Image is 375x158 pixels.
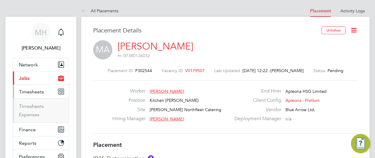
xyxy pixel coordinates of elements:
[19,140,36,146] span: Reports
[185,68,205,73] span: V0179507
[270,68,304,73] span: [PERSON_NAME]
[19,112,39,117] a: Expenses
[150,89,184,94] span: [PERSON_NAME]
[231,107,281,113] label: Vendor
[285,89,327,94] span: Apleona HSG Limited
[351,134,370,153] button: Engage Resource Center
[13,44,69,52] span: Michael Hulme
[231,88,281,94] label: End Hirer
[231,116,281,122] label: Deployment Manager
[93,40,112,59] span: MA
[310,8,331,14] a: Placement
[285,98,320,103] span: Apleona - Pretium
[19,62,38,68] span: Network
[117,53,150,58] span: m: 07380136032
[150,116,184,122] span: [PERSON_NAME]
[13,23,69,52] a: MH[PERSON_NAME]
[112,116,145,122] label: Hiring Manager
[93,141,122,148] b: Placement
[19,127,36,132] span: Finance
[13,98,69,123] div: Timesheets
[93,26,317,34] h3: Placement Details
[112,107,145,113] label: Site
[19,103,44,109] a: Timesheets
[19,75,29,81] span: Jobs
[162,68,183,73] label: Vacancy ID
[13,85,69,98] button: Timesheets
[150,107,221,112] span: [PERSON_NAME] Northfleet Catering
[135,68,152,73] span: P302544
[322,26,346,34] button: Unfollow
[81,8,118,14] a: All Placements
[108,68,133,73] label: Placement ID
[242,68,270,73] span: [DATE] 12:22 -
[19,89,44,95] span: Timesheets
[13,123,69,136] button: Finance
[13,71,69,85] button: Jobs
[285,116,291,122] span: n/a
[112,88,145,94] label: Worker
[112,97,145,104] label: Position
[214,68,240,73] label: Last Updated
[13,136,69,150] button: Reports
[231,97,281,104] label: Client Config
[328,68,343,73] span: Pending
[13,58,69,71] button: Network
[150,98,199,103] span: Kitchen [PERSON_NAME]
[117,41,193,52] a: [PERSON_NAME]
[35,29,47,36] span: MH
[313,68,325,73] label: Status
[340,8,365,14] a: Activity Logs
[285,107,315,112] span: Blue Arrow Ltd.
